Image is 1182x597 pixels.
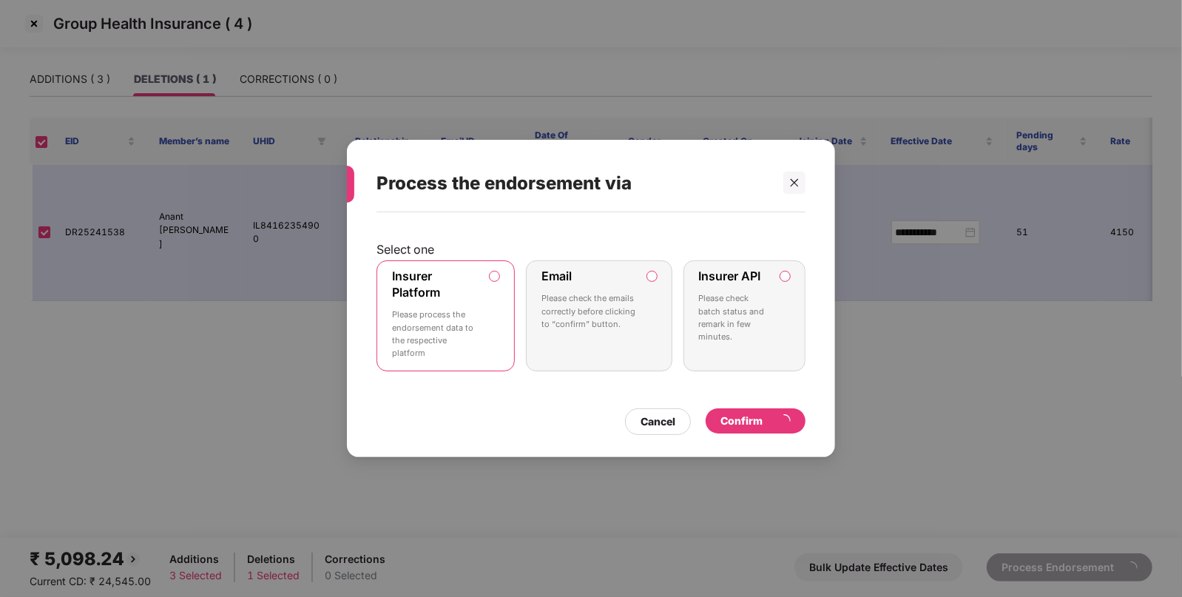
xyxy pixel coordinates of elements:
[699,269,761,283] label: Insurer API
[392,269,440,300] label: Insurer Platform
[376,242,806,257] p: Select one
[376,155,770,212] div: Process the endorsement via
[641,414,675,430] div: Cancel
[720,413,791,429] div: Confirm
[541,292,636,331] p: Please check the emails correctly before clicking to “confirm” button.
[647,271,657,281] input: EmailPlease check the emails correctly before clicking to “confirm” button.
[780,271,790,281] input: Insurer APIPlease check batch status and remark in few minutes.
[541,269,572,283] label: Email
[699,292,769,343] p: Please check batch status and remark in few minutes.
[490,271,499,281] input: Insurer PlatformPlease process the endorsement data to the respective platform
[777,414,791,428] span: loading
[789,178,800,188] span: close
[392,308,479,360] p: Please process the endorsement data to the respective platform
